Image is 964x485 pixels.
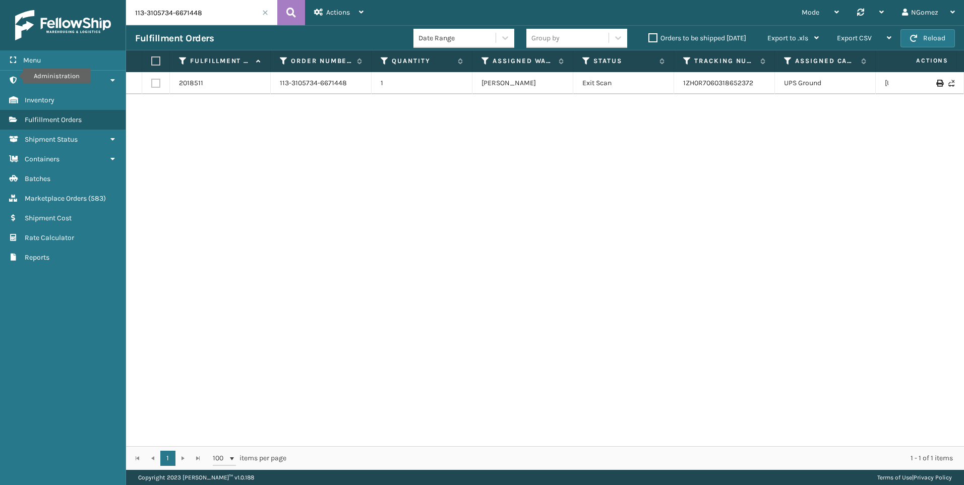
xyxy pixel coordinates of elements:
[25,194,87,203] span: Marketplace Orders
[472,72,573,94] td: [PERSON_NAME]
[877,474,912,481] a: Terms of Use
[683,79,753,87] a: 1ZH0R7060318652372
[392,56,453,66] label: Quantity
[25,76,73,85] span: Administration
[767,34,808,42] span: Export to .xls
[25,155,59,163] span: Containers
[775,72,876,94] td: UPS Ground
[531,33,560,43] div: Group by
[326,8,350,17] span: Actions
[936,80,942,87] i: Print Label
[25,233,74,242] span: Rate Calculator
[948,80,954,87] i: Never Shipped
[900,29,955,47] button: Reload
[25,214,72,222] span: Shipment Cost
[418,33,497,43] div: Date Range
[213,451,286,466] span: items per page
[802,8,819,17] span: Mode
[837,34,872,42] span: Export CSV
[135,32,214,44] h3: Fulfillment Orders
[179,78,203,88] a: 2018511
[25,174,50,183] span: Batches
[884,52,954,69] span: Actions
[25,115,82,124] span: Fulfillment Orders
[573,72,674,94] td: Exit Scan
[25,253,49,262] span: Reports
[648,34,746,42] label: Orders to be shipped [DATE]
[795,56,856,66] label: Assigned Carrier Service
[372,72,472,94] td: 1
[877,470,952,485] div: |
[25,135,78,144] span: Shipment Status
[190,56,251,66] label: Fulfillment Order Id
[300,453,953,463] div: 1 - 1 of 1 items
[160,451,175,466] a: 1
[280,78,347,88] a: 113-3105734-6671448
[15,10,111,40] img: logo
[138,470,254,485] p: Copyright 2023 [PERSON_NAME]™ v 1.0.188
[593,56,654,66] label: Status
[493,56,554,66] label: Assigned Warehouse
[213,453,228,463] span: 100
[694,56,755,66] label: Tracking Number
[914,474,952,481] a: Privacy Policy
[88,194,106,203] span: ( 583 )
[25,96,54,104] span: Inventory
[291,56,352,66] label: Order Number
[23,56,41,65] span: Menu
